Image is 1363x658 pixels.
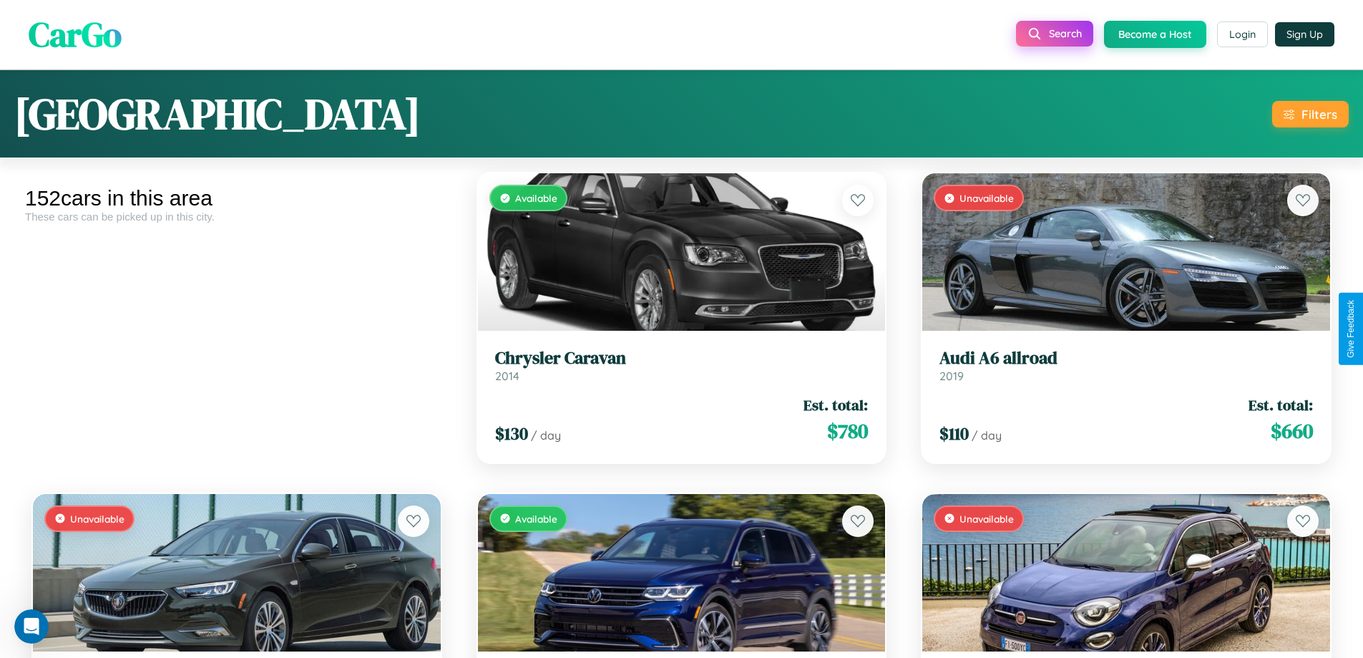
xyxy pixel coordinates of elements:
[939,348,1313,383] a: Audi A6 allroad2019
[515,513,557,525] span: Available
[70,513,124,525] span: Unavailable
[1104,21,1206,48] button: Become a Host
[827,417,868,445] span: $ 780
[495,422,528,445] span: $ 130
[515,192,557,204] span: Available
[803,395,868,415] span: Est. total:
[1249,395,1313,415] span: Est. total:
[1346,300,1356,358] div: Give Feedback
[29,11,122,58] span: CarGo
[14,609,49,644] iframe: Intercom live chat
[25,186,449,211] div: 152 cars in this area
[1217,21,1268,47] button: Login
[939,422,969,445] span: $ 110
[959,513,1014,525] span: Unavailable
[1272,101,1349,127] button: Filters
[939,348,1313,369] h3: Audi A6 allroad
[972,428,1002,442] span: / day
[959,192,1014,204] span: Unavailable
[25,211,449,223] div: These cars can be picked up in this city.
[531,428,561,442] span: / day
[939,369,964,383] span: 2019
[1016,21,1093,47] button: Search
[495,369,519,383] span: 2014
[1275,22,1334,47] button: Sign Up
[1301,107,1337,122] div: Filters
[495,348,869,383] a: Chrysler Caravan2014
[14,84,421,143] h1: [GEOGRAPHIC_DATA]
[1049,27,1082,40] span: Search
[495,348,869,369] h3: Chrysler Caravan
[1271,417,1313,445] span: $ 660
